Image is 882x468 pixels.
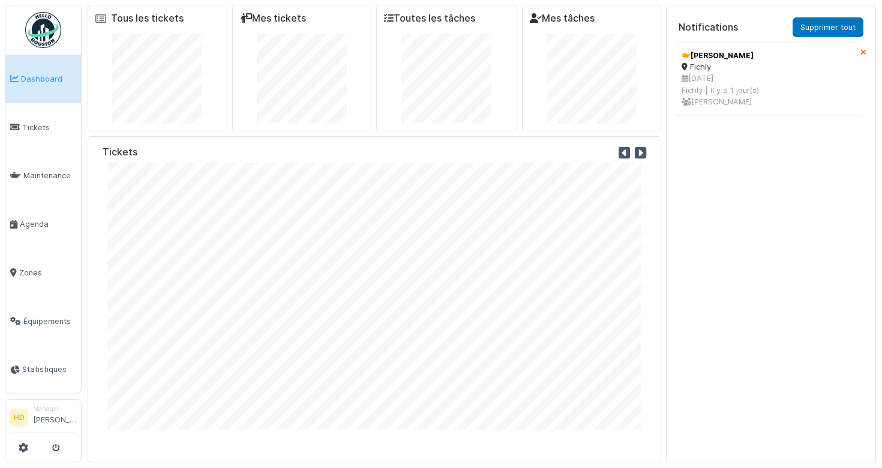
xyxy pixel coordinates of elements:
a: Mes tâches [530,13,595,24]
a: Agenda [5,200,81,248]
a: Toutes les tâches [384,13,475,24]
a: Tickets [5,103,81,152]
a: HD Manager[PERSON_NAME] [10,404,76,433]
span: Tickets [22,122,76,133]
li: HD [10,409,28,427]
a: Zones [5,248,81,297]
div: [DATE] Fichly | Il y a 1 jour(s) [PERSON_NAME] [682,73,853,107]
div: Fichly [682,61,853,73]
a: Équipements [5,297,81,346]
a: Maintenance [5,152,81,200]
a: Dashboard [5,55,81,103]
img: Badge_color-CXgf-gQk.svg [25,12,61,48]
h6: Notifications [679,22,738,33]
span: Agenda [20,218,76,230]
span: Maintenance [23,170,76,181]
span: Statistiques [22,364,76,375]
li: [PERSON_NAME] [33,404,76,430]
a: Supprimer tout [793,17,863,37]
span: Équipements [23,316,76,327]
div: [PERSON_NAME] [682,50,853,61]
h6: Tickets [103,146,137,158]
span: Zones [19,267,76,278]
a: [PERSON_NAME] Fichly [DATE]Fichly | Il y a 1 jour(s) [PERSON_NAME] [674,42,860,116]
div: Manager [33,404,76,413]
a: Mes tickets [240,13,306,24]
span: Dashboard [21,73,76,85]
a: Tous les tickets [111,13,184,24]
a: Statistiques [5,346,81,394]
